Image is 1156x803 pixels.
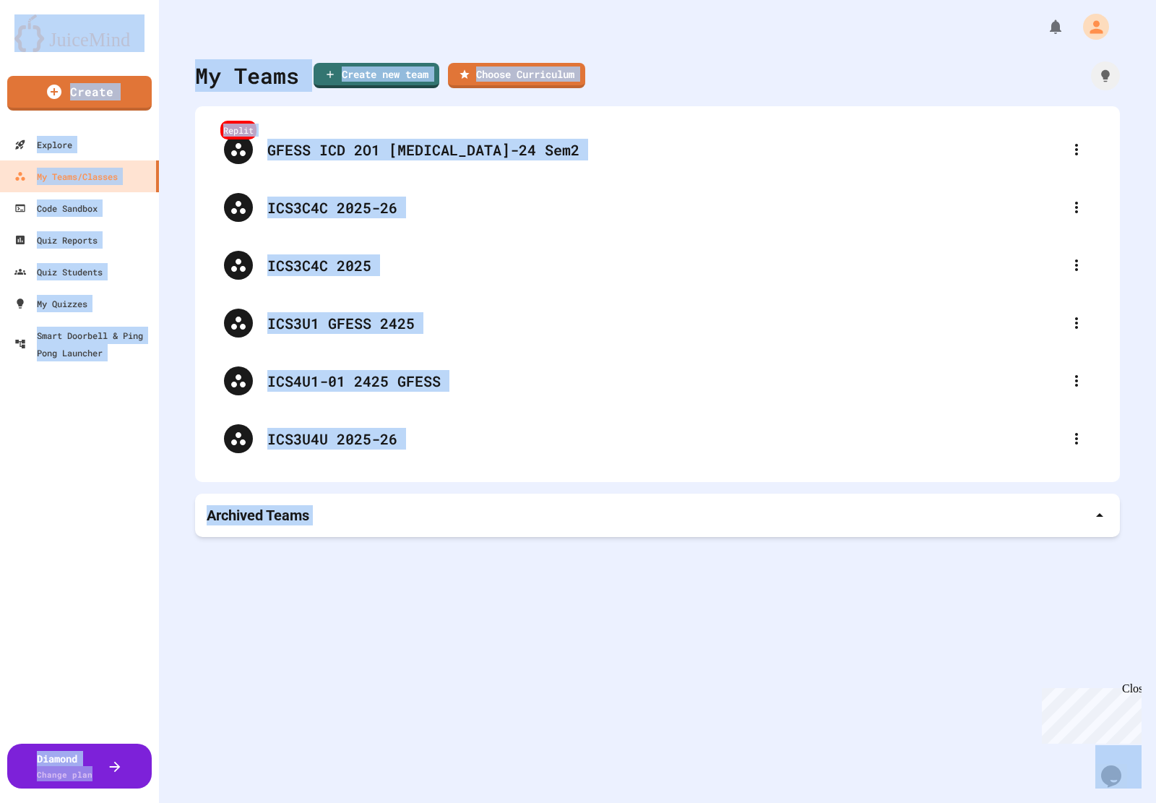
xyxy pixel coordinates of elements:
[7,76,152,111] a: Create
[1091,61,1120,90] div: How it works
[14,327,153,361] div: Smart Doorbell & Ping Pong Launcher
[267,197,1062,218] div: ICS3C4C 2025-26
[210,352,1105,410] div: ICS4U1-01 2425 GFESS
[195,59,299,92] div: My Teams
[1036,682,1142,744] iframe: chat widget
[314,63,439,88] a: Create new team
[1020,14,1068,39] div: My Notifications
[267,139,1062,160] div: GFESS ICD 2O1 [MEDICAL_DATA]-24 Sem2
[14,199,98,217] div: Code Sandbox
[267,254,1062,276] div: ICS3C4C 2025
[267,428,1062,450] div: ICS3U4U 2025-26
[14,136,72,153] div: Explore
[14,168,118,185] div: My Teams/Classes
[220,121,256,139] div: Replit
[267,370,1062,392] div: ICS4U1-01 2425 GFESS
[7,744,152,789] button: DiamondChange plan
[1068,10,1113,43] div: My Account
[207,505,309,525] p: Archived Teams
[1095,745,1142,789] iframe: chat widget
[210,410,1105,468] div: ICS3U4U 2025-26
[37,751,92,781] div: Diamond
[14,231,98,249] div: Quiz Reports
[37,769,92,780] span: Change plan
[448,63,585,88] a: Choose Curriculum
[210,236,1105,294] div: ICS3C4C 2025
[6,6,100,92] div: Chat with us now!Close
[14,295,87,312] div: My Quizzes
[210,179,1105,236] div: ICS3C4C 2025-26
[267,312,1062,334] div: ICS3U1 GFESS 2425
[210,121,1105,179] div: ReplitGFESS ICD 2O1 [MEDICAL_DATA]-24 Sem2
[14,263,103,280] div: Quiz Students
[210,294,1105,352] div: ICS3U1 GFESS 2425
[14,14,144,52] img: logo-orange.svg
